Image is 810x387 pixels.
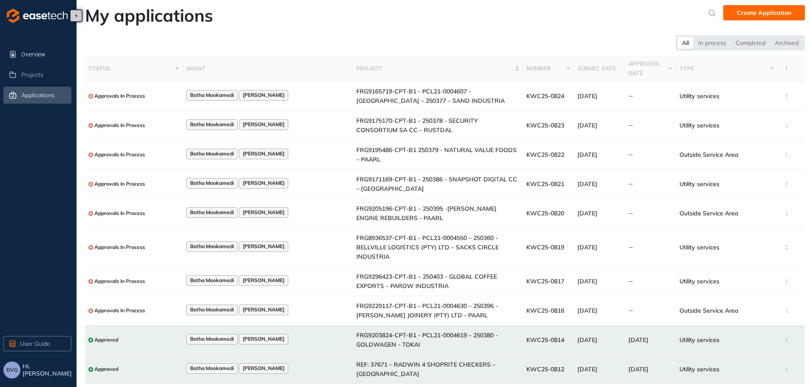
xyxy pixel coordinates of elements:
span: [DATE] [577,151,597,158]
span: [DATE] [577,307,597,314]
span: — [628,181,633,187]
span: KWC25-0812 [526,365,564,373]
span: Applications [21,92,54,99]
span: [DATE] [577,277,597,285]
span: Utility services [679,365,719,373]
button: Create Application [723,5,805,20]
span: KWC25-0820 [526,209,564,217]
span: FRG9165719-CPT-B1 - PCL21-0004607 - [GEOGRAPHIC_DATA] – 250377 – SAND INDUSTRIA [356,88,505,105]
span: KWC25-0821 [526,180,564,188]
span: FRG9175170-CPT-B1 - 250378 - SECURITY CONSORTIUM SA CC – RUSTDAL [356,117,478,134]
span: [DATE] [628,365,648,373]
span: [PERSON_NAME] [243,151,284,157]
th: type [676,56,778,82]
span: Utility services [679,92,719,100]
img: logo [7,8,68,23]
span: [PERSON_NAME] [243,92,284,98]
th: approved. date [625,56,676,82]
span: Utility services [679,277,719,285]
th: project [353,56,523,82]
span: Botha Mookamedi [190,209,234,215]
span: REF: 37671 – RADWIN 4 SHOPRITE CHECKERS – [GEOGRAPHIC_DATA] [356,361,495,378]
div: Completed [731,37,770,49]
div: All [677,37,693,49]
span: Approvals In Process [94,278,145,284]
span: Outside Service Area [679,151,739,158]
span: [PERSON_NAME] [243,365,284,371]
span: [PERSON_NAME] [243,209,284,215]
th: agent [183,56,353,82]
th: number [523,56,574,82]
span: KWC25-0816 [526,307,564,314]
span: FRG9205196-CPT-B1 – 250395 -[PERSON_NAME] ENGINE REBUILDERS - PAARL [356,205,497,222]
span: Approvals In Process [94,93,145,99]
span: Overview [21,46,70,63]
span: KWC25-0814 [526,336,564,344]
span: [PERSON_NAME] [243,277,284,283]
span: approved. date [628,59,666,78]
span: — [628,151,633,158]
span: [DATE] [577,336,597,344]
span: User Guide [20,339,50,348]
span: Approvals In Process [94,122,145,128]
span: Approvals In Process [94,181,145,187]
span: Approvals In Process [94,308,145,314]
span: type [679,64,768,73]
span: [PERSON_NAME] [243,243,284,249]
span: KWC25-0819 [526,243,564,251]
span: project [356,64,513,73]
div: In process [693,37,731,49]
span: FRG9229117-CPT-B1 - PCL21-0004630 – 250396 - [PERSON_NAME] JOINERY (PTY) LTD - PAARL [356,302,498,319]
span: Outside Service Area [679,209,739,217]
span: — [628,122,633,129]
span: Hi, [PERSON_NAME] [23,363,73,377]
span: Botha Mookamedi [190,307,234,313]
span: Botha Mookamedi [190,243,234,249]
span: Approvals In Process [94,244,145,250]
span: Utility services [679,180,719,188]
span: Botha Mookamedi [190,121,234,127]
span: Utility services [679,336,719,344]
span: [DATE] [577,365,597,373]
span: Utility services [679,243,719,251]
span: [PERSON_NAME] [243,180,284,186]
span: DVG [6,367,18,373]
span: FRG9296423-CPT-B1 – 250403 - GLOBAL COFFEE EXPORTS – PAROW INDUSTRIA [356,273,497,290]
span: [PERSON_NAME] [243,336,284,342]
span: [DATE] [577,92,597,100]
span: Projects [21,71,43,79]
span: FRG9171169-CPT-B1 - 250386 - SNAPSHOT DIGITAL CC – [GEOGRAPHIC_DATA] [356,175,517,192]
span: Approved [94,366,118,372]
span: — [628,93,633,99]
span: [DATE] [577,243,597,251]
span: KWC25-0823 [526,121,564,129]
span: [DATE] [628,336,648,344]
span: [PERSON_NAME] [243,307,284,313]
span: FRG9203824-CPT-B1 - PCL21-0004619 – 250380 -GOLDWAGEN - TOKAI [356,331,498,348]
button: DVG [3,362,20,379]
div: Archived [770,37,803,49]
span: [DATE] [577,180,597,188]
span: KWC25-0822 [526,151,564,158]
span: — [628,210,633,217]
span: [DATE] [577,209,597,217]
span: FRG8936537-CPT-B1 - PCL21-0004550 – 250360 - BELLVILLE LOGISTICS (PTY) LTD – SACKS CIRCLE INDUSTRIA [356,234,499,260]
span: Botha Mookamedi [190,180,234,186]
th: submit. date [574,56,625,82]
span: Approved [94,337,118,343]
span: Outside Service Area [679,307,739,314]
span: Approvals In Process [94,152,145,158]
span: Botha Mookamedi [190,277,234,283]
span: — [628,244,633,251]
span: KWC25-0824 [526,92,564,100]
button: User Guide [3,336,71,351]
span: Botha Mookamedi [190,92,234,98]
span: KWC25-0817 [526,277,564,285]
span: FRG9195486-CPT-B1 250379 - NATURAL VALUE FOODS – PAARL [356,146,517,163]
span: — [628,307,633,314]
span: [DATE] [577,121,597,129]
span: [PERSON_NAME] [243,121,284,127]
span: Botha Mookamedi [190,151,234,157]
span: Utility services [679,121,719,129]
span: Create Application [737,8,791,17]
